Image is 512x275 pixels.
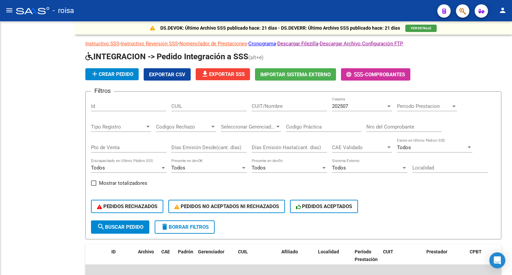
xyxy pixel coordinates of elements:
datatable-header-cell: CAE [159,245,175,274]
span: Exportar CSV [149,72,185,78]
span: Crear Pedido [91,71,133,77]
span: PEDIDOS ACEPTADOS [296,203,352,209]
mat-icon: add [91,70,99,78]
datatable-header-cell: Gerenciador [195,245,235,274]
span: Importar Sistema Externo [260,72,331,78]
p: DS.DEVOK: Último Archivo SSS publicado hace: 21 días - DS.DEVERR: Último Archivo SSS publicado ha... [160,24,400,32]
span: Comprobantes [365,72,405,78]
mat-icon: file_download [201,70,209,78]
span: Archivo [138,249,154,254]
button: Exportar SSS [196,68,250,80]
span: Tipo Registro [91,124,145,130]
button: PEDIDOS ACEPTADOS [290,200,358,213]
span: Exportar SSS [201,71,245,77]
span: Prestador [426,249,447,254]
p: - - - - - [85,40,501,47]
span: Seleccionar Gerenciador [221,124,275,130]
span: Borrar Filtros [161,224,209,230]
span: Período Prestación [355,249,378,262]
datatable-header-cell: Padrón [175,245,195,274]
datatable-header-cell: Localidad [315,245,352,274]
a: Descargar Filezilla [277,41,318,47]
h3: Filtros [91,86,114,96]
div: Open Intercom Messenger [489,252,505,268]
span: Afiliado [281,249,298,254]
span: CAE Validado [332,144,386,150]
datatable-header-cell: Afiliado [279,245,315,274]
button: Buscar Pedido [91,220,149,234]
button: PEDIDOS NO ACEPTADOS NI RECHAZADOS [168,200,285,213]
span: CUIL [238,249,248,254]
datatable-header-cell: CUIT [380,245,424,274]
span: (alt+e) [248,54,264,61]
button: VER DETALLE [405,25,437,32]
span: 202507 [332,103,348,109]
span: - roisa [53,3,74,18]
span: PEDIDOS RECHAZADOS [97,203,157,209]
span: Mostrar totalizadores [99,179,147,187]
button: Exportar CSV [144,68,191,81]
span: INTEGRACION -> Pedido Integración a SSS [85,52,248,61]
a: Descargar Archivo Configuración FTP [320,41,403,47]
mat-icon: search [97,223,105,231]
a: Instructivo SSS [85,41,119,47]
span: - [346,72,365,78]
span: Periodo Prestacion [397,103,451,109]
span: Todos [91,165,105,171]
span: Codigos Rechazo [156,124,210,130]
button: -Comprobantes [341,68,410,81]
datatable-header-cell: ID [109,245,135,274]
span: Todos [252,165,266,171]
mat-icon: menu [5,6,13,14]
a: Instructivo Reversión SSS [121,41,178,47]
span: CAE [161,249,170,254]
span: Gerenciador [198,249,224,254]
span: Todos [171,165,185,171]
mat-icon: person [499,6,507,14]
span: VER DETALLE [411,26,431,30]
a: Cronograma [248,41,276,47]
span: ID [111,249,116,254]
datatable-header-cell: CUIL [235,245,279,274]
span: Todos [332,165,346,171]
span: Buscar Pedido [97,224,143,230]
span: PEDIDOS NO ACEPTADOS NI RECHAZADOS [174,203,279,209]
span: Todos [397,144,411,150]
span: CUIT [383,249,393,254]
button: PEDIDOS RECHAZADOS [91,200,163,213]
datatable-header-cell: Prestador [424,245,467,274]
button: Crear Pedido [85,68,139,80]
span: CPBT [470,249,482,254]
mat-icon: delete [161,223,169,231]
button: Importar Sistema Externo [255,68,336,81]
a: Nomenclador de Prestaciones [179,41,247,47]
span: Localidad [318,249,339,254]
button: Borrar Filtros [155,220,215,234]
datatable-header-cell: Archivo [135,245,159,274]
span: Padrón [178,249,193,254]
datatable-header-cell: Período Prestación [352,245,380,274]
